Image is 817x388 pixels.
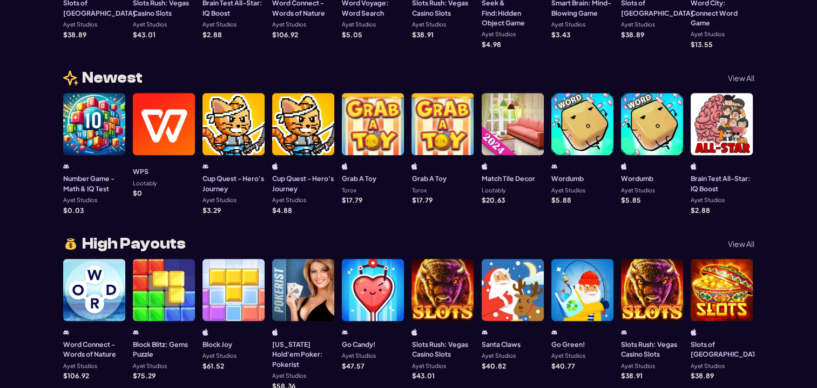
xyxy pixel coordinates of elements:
[63,173,125,193] h3: Number Game - Math & IQ Test
[691,31,725,37] p: Ayet Studios
[411,173,446,183] h3: Grab A Toy
[63,339,125,359] h3: Word Connect - Words of Nature
[621,22,655,28] p: Ayet Studios
[63,31,86,38] p: $ 38.89
[202,339,232,349] h3: Block Joy
[133,180,157,186] p: Lootably
[551,173,584,183] h3: Wordumb
[728,240,754,247] p: View All
[82,236,186,251] span: High Payouts
[272,339,334,369] h3: [US_STATE] Hold'em Poker: Pokerist
[621,363,655,369] p: Ayet Studios
[621,163,627,170] img: ios
[728,74,754,82] p: View All
[342,22,376,28] p: Ayet Studios
[63,70,78,85] img: news
[551,188,585,193] p: Ayet Studios
[482,363,506,369] p: $ 40.82
[133,22,167,28] p: Ayet Studios
[691,207,710,213] p: $ 2.88
[411,329,417,336] img: ios
[342,31,362,38] p: $ 5.05
[272,22,306,28] p: Ayet Studios
[411,339,474,359] h3: Slots Rush: Vegas Casino Slots
[621,329,627,336] img: android
[133,363,167,369] p: Ayet Studios
[551,339,585,349] h3: Go Green!
[63,207,84,213] p: $ 0.03
[482,353,516,359] p: Ayet Studios
[202,31,222,38] p: $ 2.88
[621,173,653,183] h3: Wordumb
[342,188,356,193] p: Torox
[411,372,434,379] p: $ 43.01
[63,372,89,379] p: $ 106.92
[342,363,364,369] p: $ 47.57
[551,363,575,369] p: $ 40.77
[63,363,97,369] p: Ayet Studios
[482,339,521,349] h3: Santa Claws
[482,188,506,193] p: Lootably
[342,329,348,336] img: android
[63,236,78,252] img: money
[342,353,376,359] p: Ayet Studios
[63,197,97,203] p: Ayet Studios
[411,363,445,369] p: Ayet Studios
[691,41,713,48] p: $ 13.55
[342,339,376,349] h3: Go Candy!
[133,31,156,38] p: $ 43.01
[202,329,208,336] img: ios
[133,190,142,196] p: $ 0
[411,163,417,170] img: iphone/ipad
[63,163,69,170] img: android
[411,188,426,193] p: Torox
[342,163,348,170] img: iphone/ipad
[551,197,571,203] p: $ 5.88
[482,173,535,183] h3: Match Tile Decor
[691,339,763,359] h3: Slots of [GEOGRAPHIC_DATA]
[691,197,725,203] p: Ayet Studios
[202,353,237,359] p: Ayet Studios
[621,339,683,359] h3: Slots Rush: Vegas Casino Slots
[551,22,585,28] p: Ayet Studios
[202,363,224,369] p: $ 61.52
[272,329,278,336] img: ios
[482,41,501,48] p: $ 4.98
[202,173,265,193] h3: Cup Quest - Hero's Journey
[272,207,292,213] p: $ 4.88
[63,329,69,336] img: android
[551,353,585,359] p: Ayet Studios
[272,31,298,38] p: $ 106.92
[272,173,334,193] h3: Cup Quest - Hero's Journey
[63,22,97,28] p: Ayet Studios
[342,197,362,203] p: $ 17.79
[272,373,306,379] p: Ayet Studios
[621,372,643,379] p: $ 38.91
[411,31,433,38] p: $ 38.91
[411,22,445,28] p: Ayet Studios
[82,70,143,85] span: Newest
[202,207,221,213] p: $ 3.29
[272,163,278,170] img: ios
[482,163,488,170] img: ios
[133,339,195,359] h3: Block Blitz: Gems Puzzle
[272,197,306,203] p: Ayet Studios
[691,372,714,379] p: $ 38.89
[202,163,208,170] img: android
[342,173,376,183] h3: Grab A Toy
[621,197,641,203] p: $ 5.85
[621,31,644,38] p: $ 38.89
[133,372,156,379] p: $ 75.29
[691,329,697,336] img: ios
[551,329,557,336] img: android
[551,31,570,38] p: $ 3.43
[482,329,488,336] img: android
[551,163,557,170] img: android
[482,197,505,203] p: $ 20.63
[411,197,432,203] p: $ 17.79
[621,188,655,193] p: Ayet Studios
[691,173,753,193] h3: Brain Test All-Star: IQ Boost
[202,197,237,203] p: Ayet Studios
[133,329,139,336] img: android
[482,31,516,37] p: Ayet Studios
